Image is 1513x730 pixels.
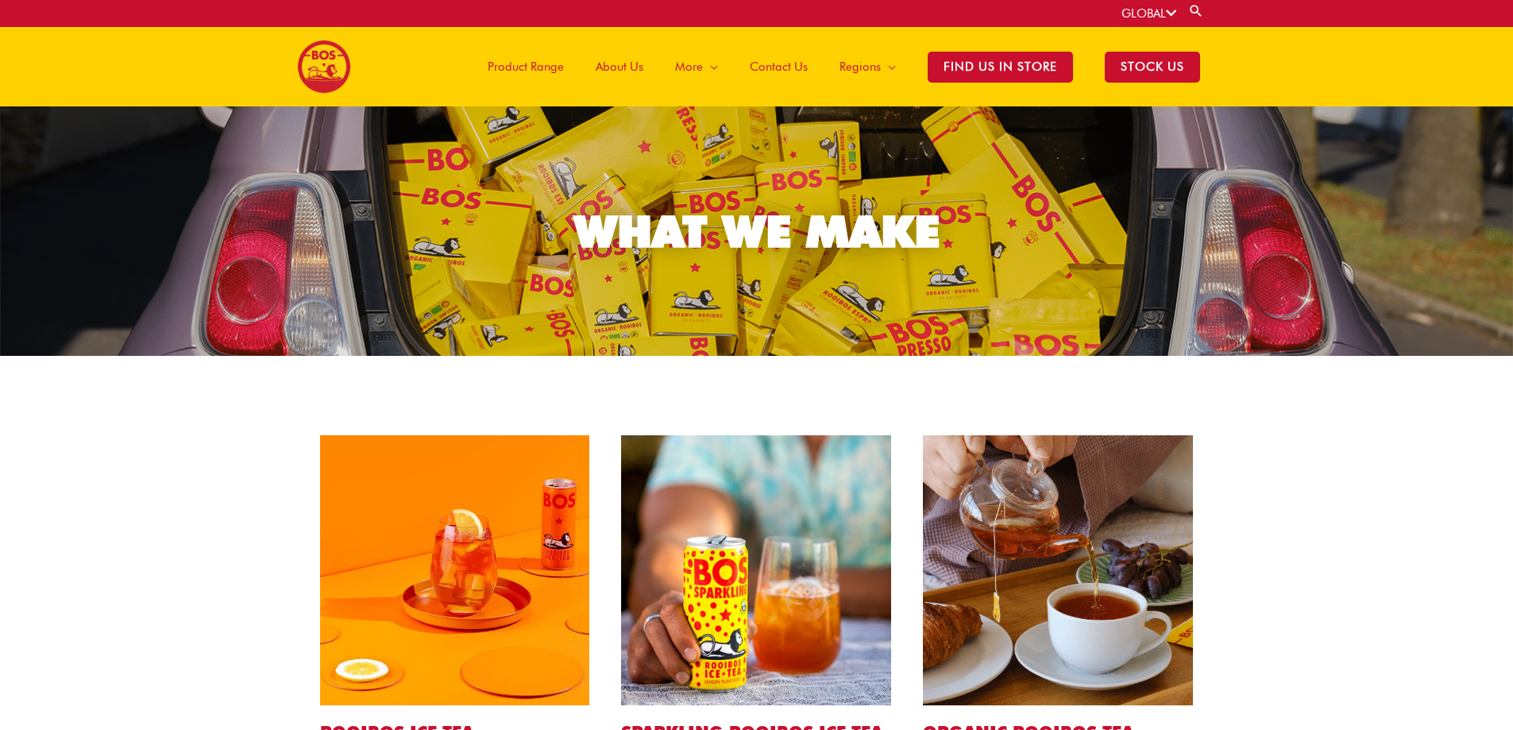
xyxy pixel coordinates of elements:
[659,27,734,106] a: More
[574,210,940,253] div: WHAT WE MAKE
[596,43,643,91] span: About Us
[839,43,881,91] span: Regions
[824,27,912,106] a: Regions
[928,52,1073,83] span: Find Us in Store
[488,43,564,91] span: Product Range
[734,27,824,106] a: Contact Us
[1089,27,1216,106] a: STOCK US
[320,435,590,705] img: peach
[1121,6,1176,21] a: GLOBAL
[750,43,808,91] span: Contact Us
[912,27,1089,106] a: Find Us in Store
[675,43,703,91] span: More
[580,27,659,106] a: About Us
[1188,3,1204,18] a: Search button
[297,40,351,94] img: BOS logo finals-200px
[1105,52,1200,83] span: STOCK US
[621,435,891,705] img: sparkling lemon
[472,27,580,106] a: Product Range
[460,27,1216,106] nav: Site Navigation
